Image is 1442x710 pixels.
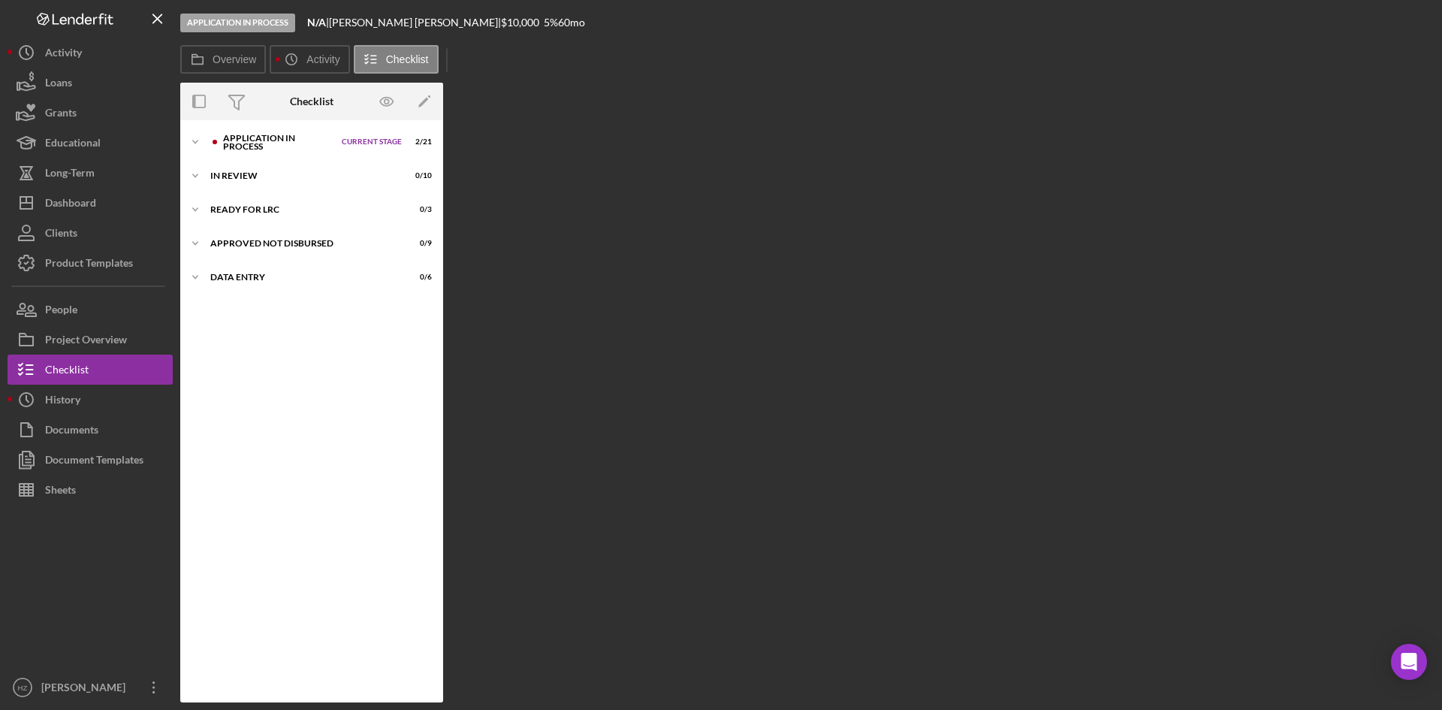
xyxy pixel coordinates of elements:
[558,17,585,29] div: 60 mo
[45,158,95,192] div: Long-Term
[386,53,429,65] label: Checklist
[45,248,133,282] div: Product Templates
[405,239,432,248] div: 0 / 9
[306,53,339,65] label: Activity
[8,295,173,325] button: People
[45,128,101,162] div: Educational
[223,134,334,151] div: Application In Process
[45,385,80,418] div: History
[307,16,326,29] b: N/A
[8,475,173,505] button: Sheets
[544,17,558,29] div: 5 %
[8,445,173,475] button: Document Templates
[45,188,96,222] div: Dashboard
[270,45,349,74] button: Activity
[45,218,77,252] div: Clients
[8,158,173,188] button: Long-Term
[8,38,173,68] button: Activity
[45,445,143,479] div: Document Templates
[8,248,173,278] button: Product Templates
[45,38,82,71] div: Activity
[8,325,173,355] button: Project Overview
[45,98,77,131] div: Grants
[210,205,394,214] div: Ready for LRC
[8,128,173,158] button: Educational
[38,672,135,706] div: [PERSON_NAME]
[45,355,89,388] div: Checklist
[307,17,329,29] div: |
[8,188,173,218] button: Dashboard
[8,68,173,98] button: Loans
[45,325,127,358] div: Project Overview
[405,171,432,180] div: 0 / 10
[8,98,173,128] button: Grants
[8,355,173,385] button: Checklist
[45,475,76,509] div: Sheets
[342,137,402,147] span: Current Stage
[329,17,501,29] div: [PERSON_NAME] [PERSON_NAME] |
[210,273,394,282] div: Data Entry
[354,45,439,74] button: Checklist
[1391,644,1427,680] div: Open Intercom Messenger
[180,45,266,74] button: Overview
[210,239,394,248] div: Approved Not Disbursed
[45,295,77,328] div: People
[45,68,72,101] div: Loans
[213,53,256,65] label: Overview
[405,137,432,147] div: 2 / 21
[18,684,28,692] text: HZ
[8,672,173,702] button: HZ[PERSON_NAME]
[405,273,432,282] div: 0 / 6
[290,95,333,107] div: Checklist
[45,415,98,449] div: Documents
[8,385,173,415] button: History
[501,16,539,29] span: $10,000
[210,171,394,180] div: In Review
[8,218,173,248] button: Clients
[405,205,432,214] div: 0 / 3
[8,415,173,445] button: Documents
[180,14,295,32] div: Application In Process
